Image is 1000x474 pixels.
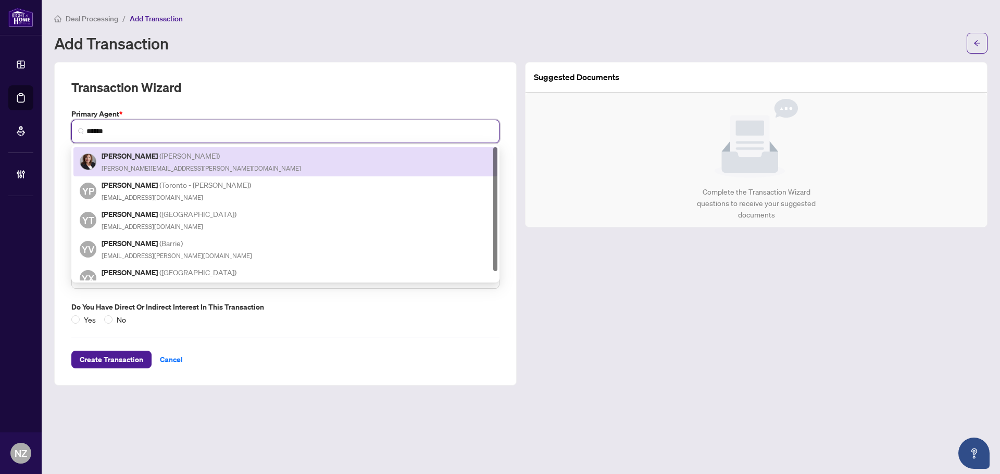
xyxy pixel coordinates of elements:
label: Do you have direct or indirect interest in this transaction [71,301,499,313]
span: ( Toronto - [PERSON_NAME] ) [159,180,251,189]
span: NZ [15,446,27,460]
span: home [54,15,61,22]
span: arrow-left [973,40,981,47]
h2: Transaction Wizard [71,79,181,96]
button: Cancel [152,351,191,368]
span: ( [PERSON_NAME] ) [159,151,220,160]
span: [PERSON_NAME][EMAIL_ADDRESS][PERSON_NAME][DOMAIN_NAME] [102,164,301,172]
span: Deal Processing [66,14,118,23]
label: Primary Agent [71,108,499,120]
article: Suggested Documents [534,71,619,84]
span: [EMAIL_ADDRESS][DOMAIN_NAME] [102,194,203,201]
div: Complete the Transaction Wizard questions to receive your suggested documents [686,186,827,221]
h5: [PERSON_NAME] [102,150,301,162]
img: Profile Icon [80,154,96,170]
span: Yes [80,314,100,325]
li: / [122,12,126,24]
span: [EMAIL_ADDRESS][PERSON_NAME][DOMAIN_NAME] [102,252,252,260]
span: ( Barrie ) [159,238,183,248]
h5: [PERSON_NAME] [102,208,238,220]
span: ( [GEOGRAPHIC_DATA] ) [159,267,236,277]
span: Add Transaction [130,14,183,23]
span: Cancel [160,351,183,368]
h5: [PERSON_NAME] [102,237,252,249]
span: Create Transaction [80,351,143,368]
button: Open asap [958,438,990,469]
h5: [PERSON_NAME] [102,179,253,191]
img: search_icon [78,128,84,134]
span: No [113,314,130,325]
h1: Add Transaction [54,35,169,52]
button: Create Transaction [71,351,152,368]
span: YT [82,213,94,227]
span: YV [82,242,94,257]
img: Null State Icon [715,99,798,178]
span: [EMAIL_ADDRESS][DOMAIN_NAME] [102,223,203,230]
span: YX [82,271,94,286]
img: logo [8,8,33,27]
span: YP [82,184,94,198]
span: ( [GEOGRAPHIC_DATA] ) [159,209,236,219]
h5: [PERSON_NAME] [102,266,238,278]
